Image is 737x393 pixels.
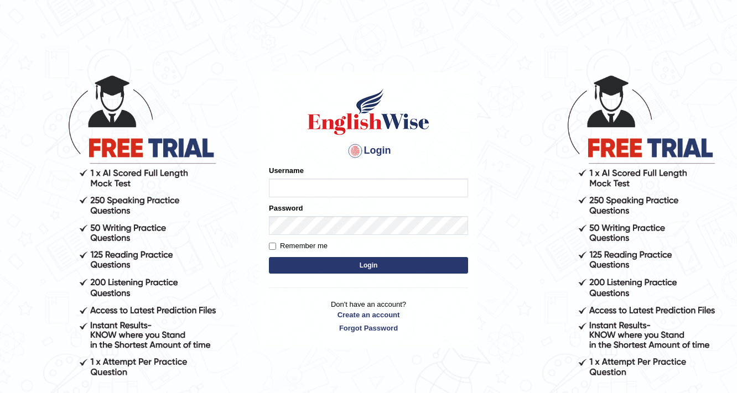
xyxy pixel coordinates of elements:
h4: Login [269,142,468,160]
p: Don't have an account? [269,299,468,333]
label: Username [269,165,304,176]
input: Remember me [269,243,276,250]
img: Logo of English Wise sign in for intelligent practice with AI [305,87,432,137]
a: Forgot Password [269,323,468,333]
label: Password [269,203,303,213]
label: Remember me [269,240,328,251]
a: Create an account [269,310,468,320]
button: Login [269,257,468,274]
